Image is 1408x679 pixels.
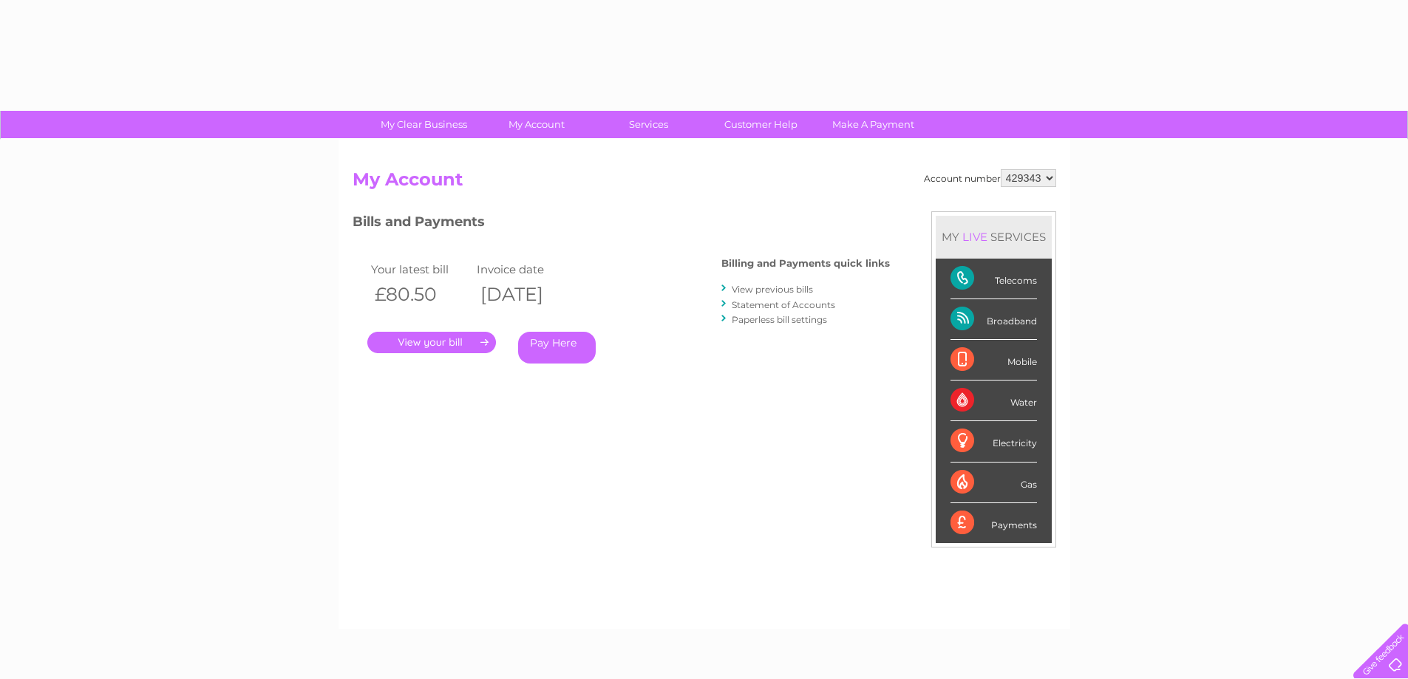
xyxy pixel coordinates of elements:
td: Invoice date [473,259,579,279]
a: Customer Help [700,111,822,138]
a: Paperless bill settings [732,314,827,325]
a: Statement of Accounts [732,299,835,310]
h3: Bills and Payments [353,211,890,237]
div: Water [950,381,1037,421]
div: Telecoms [950,259,1037,299]
a: Make A Payment [812,111,934,138]
a: . [367,332,496,353]
a: Services [588,111,710,138]
div: LIVE [959,230,990,244]
th: £80.50 [367,279,474,310]
div: Broadband [950,299,1037,340]
a: Pay Here [518,332,596,364]
h2: My Account [353,169,1056,197]
div: Account number [924,169,1056,187]
th: [DATE] [473,279,579,310]
div: Electricity [950,421,1037,462]
div: Mobile [950,340,1037,381]
td: Your latest bill [367,259,474,279]
div: Payments [950,503,1037,543]
a: My Clear Business [363,111,485,138]
a: My Account [475,111,597,138]
h4: Billing and Payments quick links [721,258,890,269]
div: MY SERVICES [936,216,1052,258]
a: View previous bills [732,284,813,295]
div: Gas [950,463,1037,503]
